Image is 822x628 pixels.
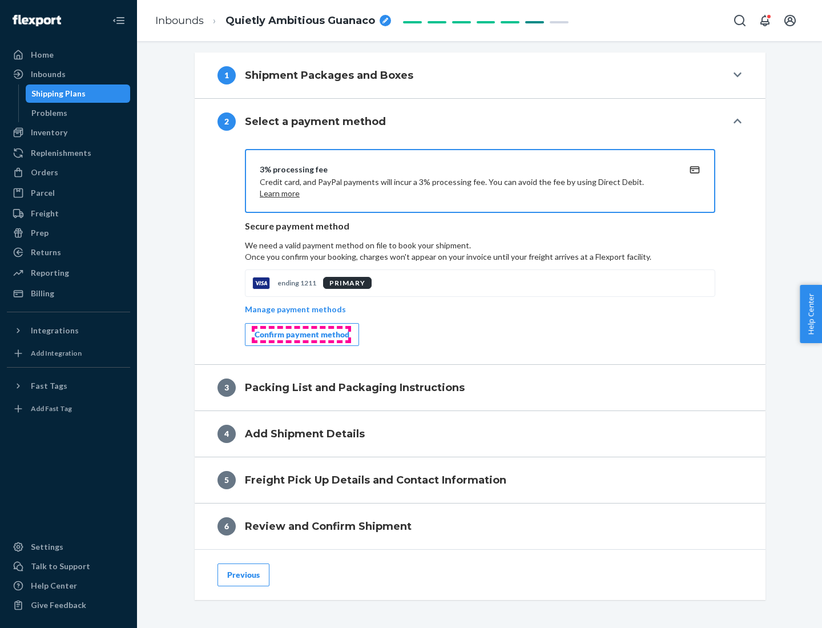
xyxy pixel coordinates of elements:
[245,473,506,488] h4: Freight Pick Up Details and Contact Information
[7,377,130,395] button: Fast Tags
[31,325,79,336] div: Integrations
[245,240,715,263] p: We need a valid payment method on file to book your shipment.
[217,471,236,489] div: 5
[195,457,765,503] button: 5Freight Pick Up Details and Contact Information
[255,329,349,340] div: Confirm payment method
[245,323,359,346] button: Confirm payment method
[7,538,130,556] a: Settings
[277,278,316,288] p: ending 1211
[260,176,673,199] p: Credit card, and PayPal payments will incur a 3% processing fee. You can avoid the fee by using D...
[225,14,375,29] span: Quietly Ambitious Guanaco
[217,112,236,131] div: 2
[31,380,67,392] div: Fast Tags
[7,144,130,162] a: Replenishments
[245,68,413,83] h4: Shipment Packages and Boxes
[245,251,715,263] p: Once you confirm your booking, charges won't appear on your invoice until your freight arrives at...
[7,204,130,223] a: Freight
[7,321,130,340] button: Integrations
[7,46,130,64] a: Home
[7,284,130,303] a: Billing
[779,9,801,32] button: Open account menu
[217,563,269,586] button: Previous
[31,127,67,138] div: Inventory
[31,147,91,159] div: Replenishments
[260,164,673,175] div: 3% processing fee
[7,557,130,575] a: Talk to Support
[7,184,130,202] a: Parcel
[753,9,776,32] button: Open notifications
[31,404,72,413] div: Add Fast Tag
[7,163,130,182] a: Orders
[107,9,130,32] button: Close Navigation
[195,411,765,457] button: 4Add Shipment Details
[26,84,131,103] a: Shipping Plans
[7,65,130,83] a: Inbounds
[7,123,130,142] a: Inventory
[217,517,236,536] div: 6
[7,596,130,614] button: Give Feedback
[31,561,90,572] div: Talk to Support
[7,344,130,363] a: Add Integration
[26,104,131,122] a: Problems
[217,66,236,84] div: 1
[800,285,822,343] button: Help Center
[31,288,54,299] div: Billing
[31,599,86,611] div: Give Feedback
[31,88,86,99] div: Shipping Plans
[7,224,130,242] a: Prep
[31,49,54,61] div: Home
[195,53,765,98] button: 1Shipment Packages and Boxes
[155,14,204,27] a: Inbounds
[260,188,300,199] button: Learn more
[13,15,61,26] img: Flexport logo
[31,227,49,239] div: Prep
[146,4,400,38] ol: breadcrumbs
[245,380,465,395] h4: Packing List and Packaging Instructions
[31,69,66,80] div: Inbounds
[217,425,236,443] div: 4
[245,304,346,315] p: Manage payment methods
[31,541,63,553] div: Settings
[728,9,751,32] button: Open Search Box
[245,426,365,441] h4: Add Shipment Details
[31,107,67,119] div: Problems
[245,220,715,233] p: Secure payment method
[7,400,130,418] a: Add Fast Tag
[195,365,765,410] button: 3Packing List and Packaging Instructions
[245,114,386,129] h4: Select a payment method
[7,243,130,261] a: Returns
[195,504,765,549] button: 6Review and Confirm Shipment
[31,348,82,358] div: Add Integration
[31,267,69,279] div: Reporting
[31,187,55,199] div: Parcel
[7,264,130,282] a: Reporting
[31,247,61,258] div: Returns
[31,167,58,178] div: Orders
[195,99,765,144] button: 2Select a payment method
[217,379,236,397] div: 3
[31,580,77,591] div: Help Center
[7,577,130,595] a: Help Center
[245,519,412,534] h4: Review and Confirm Shipment
[31,208,59,219] div: Freight
[323,277,372,289] div: PRIMARY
